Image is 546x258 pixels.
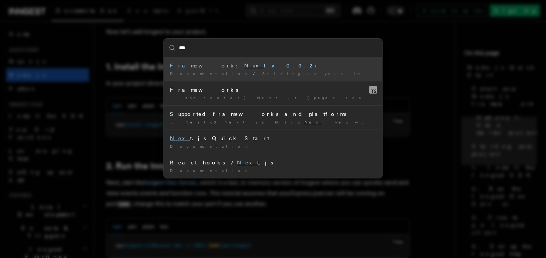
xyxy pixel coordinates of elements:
span: Documentation [170,71,250,76]
span: / [253,71,259,76]
div: Supported frameworks and platforms [170,110,376,118]
div: Frameworks [170,86,376,94]
span: Documentation [170,168,250,173]
div: t.js Quick Start [170,134,376,142]
mark: Nex [237,159,257,166]
mark: Nux [304,120,322,124]
div: React hooks / t.js [170,159,376,166]
div: … NestJS Next.js Nitro t Redwood Remix SvelteKit … [170,119,376,125]
span: Setting up your Inngest app [262,71,410,76]
div: … app router) Next.js (pages router) t Remix SvelteKit [170,95,376,101]
mark: Nux [244,63,264,69]
span: Documentation [170,144,250,149]
mark: Nex [170,135,190,141]
div: Framework: t v0.9.2+ [170,62,376,69]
